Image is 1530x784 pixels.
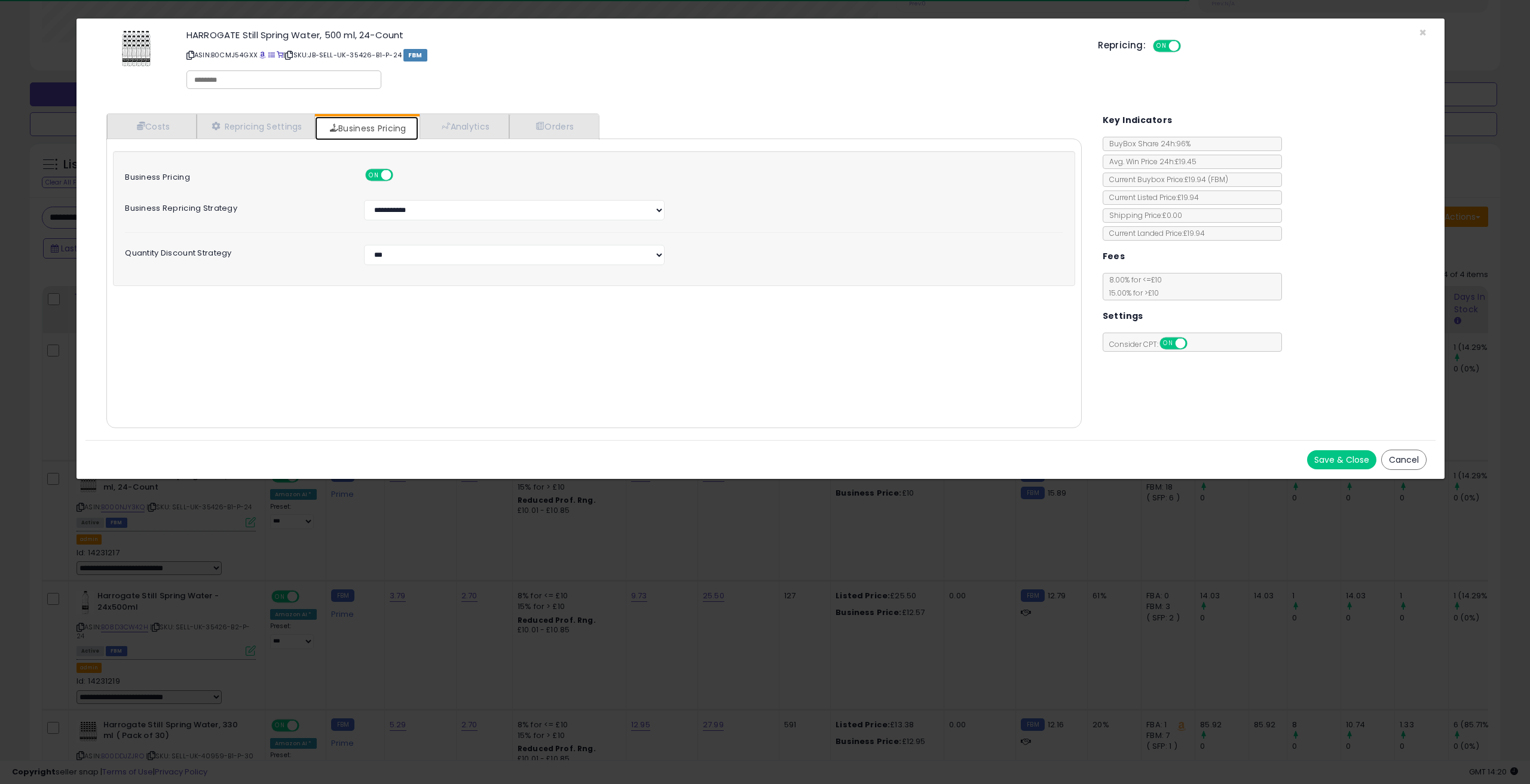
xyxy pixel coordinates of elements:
[1179,41,1198,51] span: OFF
[1103,113,1173,128] h5: Key Indicators
[1154,41,1169,51] span: ON
[509,114,598,139] a: Orders
[197,114,315,139] a: Repricing Settings
[1103,288,1159,298] span: 15.00 % for > £10
[268,50,275,60] a: All offer listings
[391,170,411,180] span: OFF
[259,50,266,60] a: BuyBox page
[186,30,1080,39] h3: HARROGATE Still Spring Water, 500 ml, 24-Count
[1419,24,1427,41] span: ×
[1185,174,1228,185] span: £19.94
[1103,309,1143,324] h5: Settings
[420,114,509,139] a: Analytics
[1103,275,1162,298] span: 8.00 % for <= £10
[1161,339,1176,349] span: ON
[1103,339,1203,349] span: Consider CPT:
[1381,450,1427,470] button: Cancel
[1103,210,1182,220] span: Shipping Price: £0.00
[116,169,355,182] label: Business Pricing
[107,114,197,139] a: Costs
[1208,174,1228,185] span: ( FBM )
[1307,450,1376,469] button: Save & Close
[1103,156,1197,167] span: Avg. Win Price 24h: £19.45
[116,245,355,257] label: Quantity Discount Strategy
[403,49,427,62] span: FBM
[1103,228,1205,238] span: Current Landed Price: £19.94
[1098,41,1146,50] h5: Repricing:
[1103,192,1199,202] span: Current Listed Price: £19.94
[315,116,418,140] a: Business Pricing
[186,45,1080,64] p: ASIN: B0CMJ54GXX | SKU: JB-SELL-UK-35426-B1-P-24
[1103,174,1228,185] span: Current Buybox Price:
[1103,139,1191,149] span: BuyBox Share 24h: 96%
[116,200,355,213] label: Business Repricing Strategy
[1185,339,1204,349] span: OFF
[277,50,283,60] a: Your listing only
[1103,249,1125,264] h5: Fees
[366,170,381,180] span: ON
[122,30,151,66] img: 61yYrKzHqzL._SL60_.jpg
